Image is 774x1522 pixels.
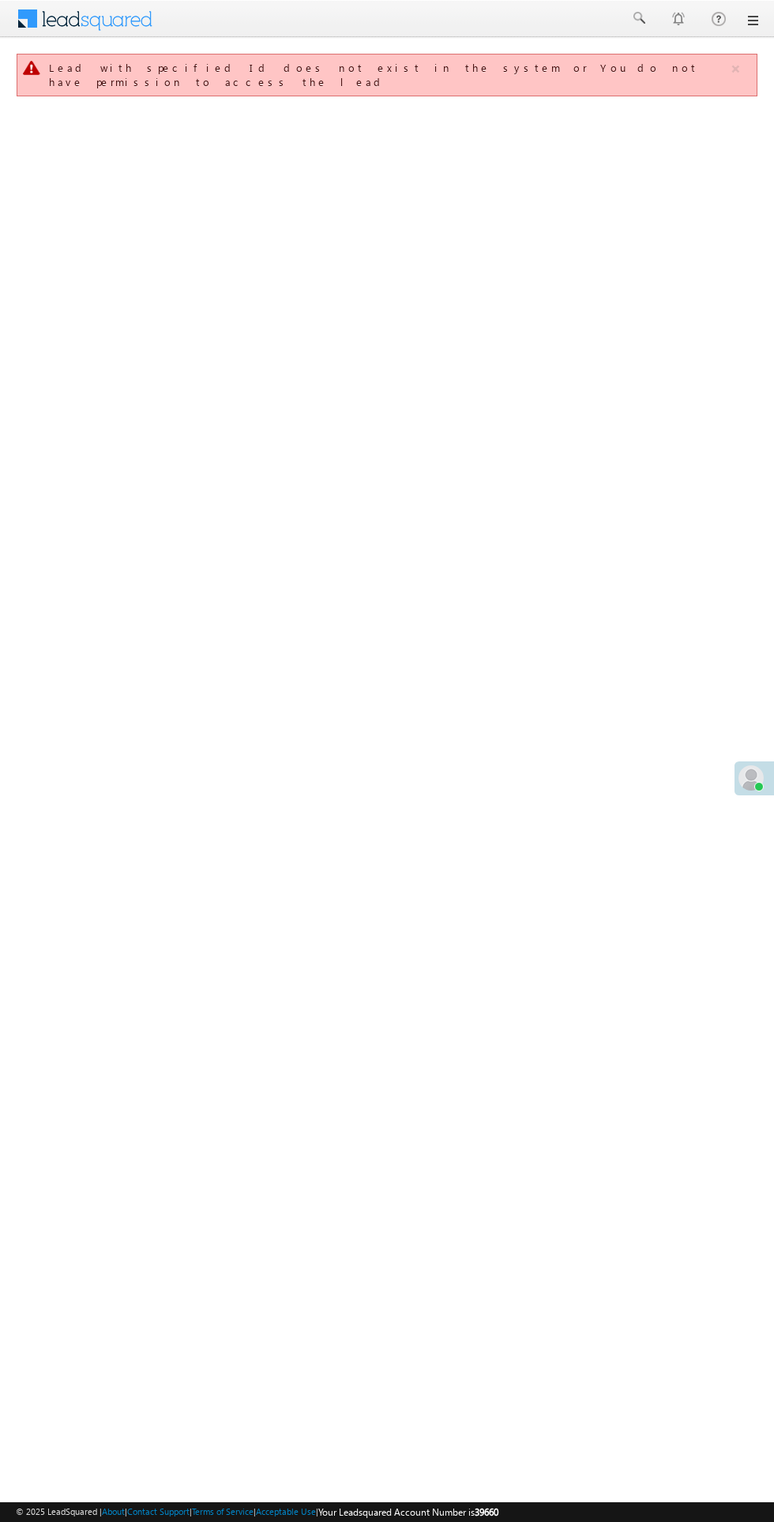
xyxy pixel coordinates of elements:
[192,1506,254,1516] a: Terms of Service
[127,1506,190,1516] a: Contact Support
[102,1506,125,1516] a: About
[49,61,729,89] div: Lead with specified Id does not exist in the system or You do not have permission to access the lead
[256,1506,316,1516] a: Acceptable Use
[16,1505,498,1520] span: © 2025 LeadSquared | | | | |
[318,1506,498,1518] span: Your Leadsquared Account Number is
[475,1506,498,1518] span: 39660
